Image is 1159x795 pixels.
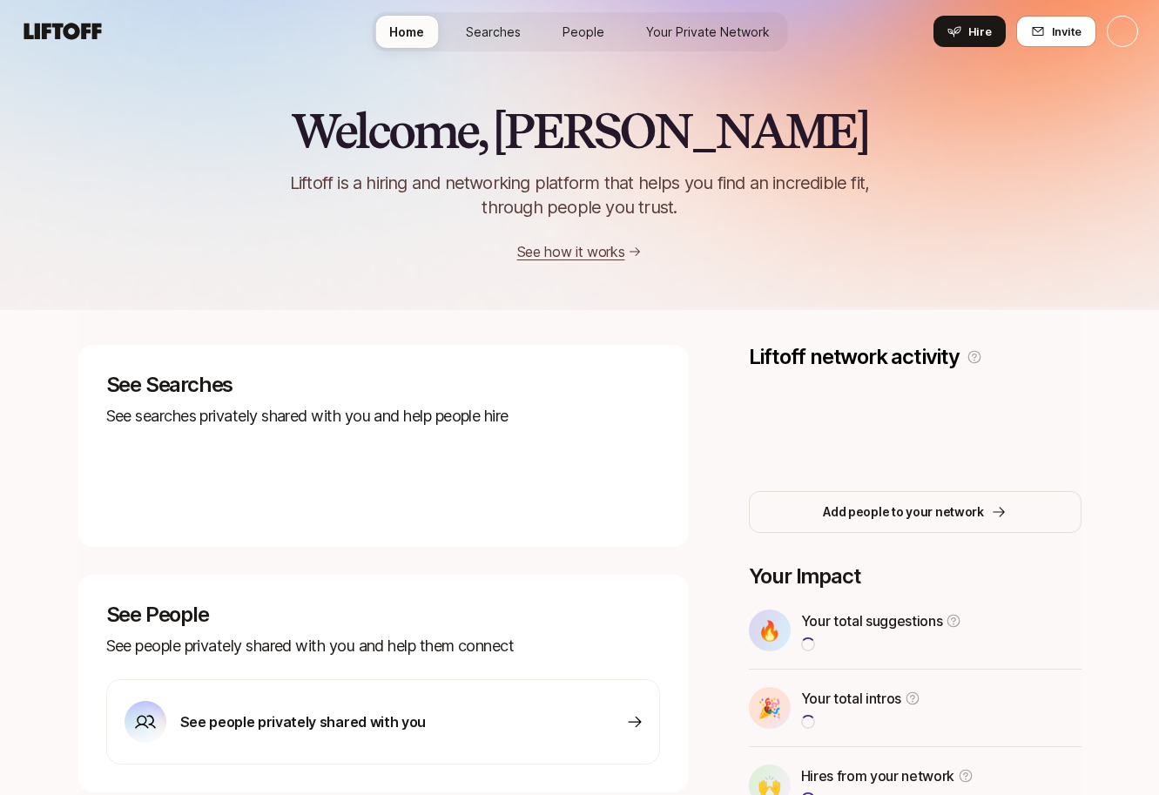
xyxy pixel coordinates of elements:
a: Searches [452,16,535,48]
p: Your Impact [749,564,1082,589]
p: Your total suggestions [801,610,943,632]
a: Home [375,16,438,48]
p: See People [106,603,660,627]
span: Home [389,23,424,41]
p: Liftoff network activity [749,345,960,369]
a: People [549,16,618,48]
button: Invite [1016,16,1096,47]
p: Liftoff is a hiring and networking platform that helps you find an incredible fit, through people... [268,171,892,219]
button: Add people to your network [749,491,1082,533]
h2: Welcome, [PERSON_NAME] [291,104,868,157]
button: Hire [933,16,1006,47]
span: Searches [466,23,521,41]
p: See searches privately shared with you and help people hire [106,404,660,428]
span: Your Private Network [646,23,770,41]
div: 🎉 [749,687,791,729]
a: Your Private Network [632,16,784,48]
a: See how it works [517,243,625,260]
span: People [563,23,604,41]
p: See people privately shared with you [180,711,426,733]
div: 🔥 [749,610,791,651]
p: Your total intros [801,687,902,710]
span: Invite [1052,23,1082,40]
p: See Searches [106,373,660,397]
span: Hire [968,23,992,40]
p: See people privately shared with you and help them connect [106,634,660,658]
p: Add people to your network [823,502,984,522]
p: Hires from your network [801,765,955,787]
